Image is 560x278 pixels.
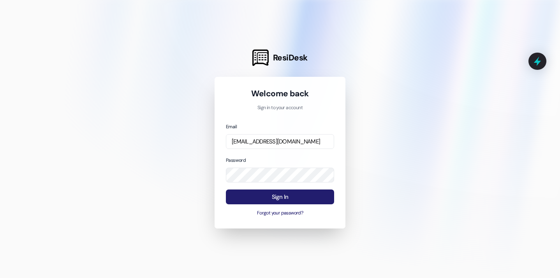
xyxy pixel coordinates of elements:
[226,88,334,99] h1: Welcome back
[226,189,334,205] button: Sign In
[252,50,269,66] img: ResiDesk Logo
[273,52,308,63] span: ResiDesk
[226,124,237,130] label: Email
[226,104,334,112] p: Sign in to your account
[226,134,334,149] input: name@example.com
[226,157,246,163] label: Password
[226,210,334,217] button: Forgot your password?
